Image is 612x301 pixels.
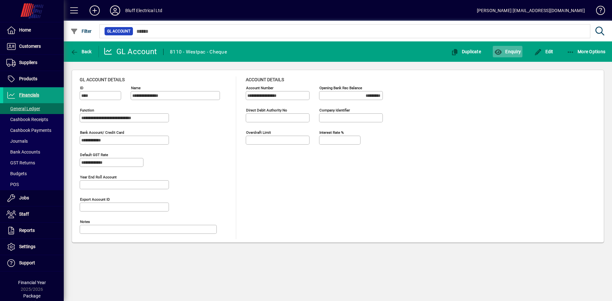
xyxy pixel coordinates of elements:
a: Reports [3,223,64,239]
button: Edit [533,46,555,57]
mat-label: Opening bank rec balance [319,86,362,90]
span: GL account details [80,77,125,82]
span: Package [23,293,40,298]
span: Products [19,76,37,81]
a: POS [3,179,64,190]
span: Duplicate [451,49,481,54]
mat-label: Company identifier [319,108,350,112]
a: Staff [3,206,64,222]
div: GL Account [104,47,157,57]
a: Budgets [3,168,64,179]
span: More Options [567,49,606,54]
span: Edit [534,49,553,54]
mat-label: Overdraft limit [246,130,271,135]
mat-label: Export account ID [80,197,110,202]
button: Enquiry [493,46,522,57]
span: Home [19,27,31,32]
span: Staff [19,211,29,217]
span: Financial Year [18,280,46,285]
span: Bank Accounts [6,149,40,154]
button: Filter [69,25,93,37]
a: Settings [3,239,64,255]
span: GST Returns [6,160,35,165]
span: General Ledger [6,106,40,111]
div: 8110 - Westpac - Cheque [170,47,227,57]
span: POS [6,182,19,187]
button: Add [84,5,105,16]
span: Support [19,260,35,265]
span: Budgets [6,171,27,176]
button: More Options [565,46,607,57]
span: Account details [246,77,284,82]
a: Knowledge Base [591,1,604,22]
mat-label: Account number [246,86,273,90]
a: Home [3,22,64,38]
a: Cashbook Payments [3,125,64,136]
span: Suppliers [19,60,37,65]
a: Journals [3,136,64,147]
span: GL Account [107,28,130,34]
span: Jobs [19,195,29,200]
mat-label: Direct debit authority no [246,108,287,112]
div: Bluff Electrical Ltd [125,5,163,16]
a: Suppliers [3,55,64,71]
button: Profile [105,5,125,16]
button: Duplicate [449,46,483,57]
app-page-header-button: Back [64,46,99,57]
mat-label: ID [80,86,84,90]
span: Financials [19,92,39,97]
span: Customers [19,44,41,49]
mat-label: Interest rate % [319,130,344,135]
span: Back [70,49,92,54]
mat-label: Bank Account/ Credit card [80,130,124,135]
mat-label: Notes [80,219,90,224]
span: Journals [6,139,28,144]
span: Settings [19,244,35,249]
mat-label: Function [80,108,94,112]
a: Customers [3,39,64,54]
span: Filter [70,29,92,34]
a: Products [3,71,64,87]
div: [PERSON_NAME] [EMAIL_ADDRESS][DOMAIN_NAME] [477,5,585,16]
a: GST Returns [3,157,64,168]
a: Jobs [3,190,64,206]
mat-label: Year end roll account [80,175,117,179]
a: Support [3,255,64,271]
a: General Ledger [3,103,64,114]
a: Cashbook Receipts [3,114,64,125]
mat-label: Name [131,86,141,90]
span: Cashbook Receipts [6,117,48,122]
span: Cashbook Payments [6,128,51,133]
button: Back [69,46,93,57]
span: Enquiry [494,49,521,54]
mat-label: Default GST rate [80,153,108,157]
a: Bank Accounts [3,147,64,157]
span: Reports [19,228,35,233]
